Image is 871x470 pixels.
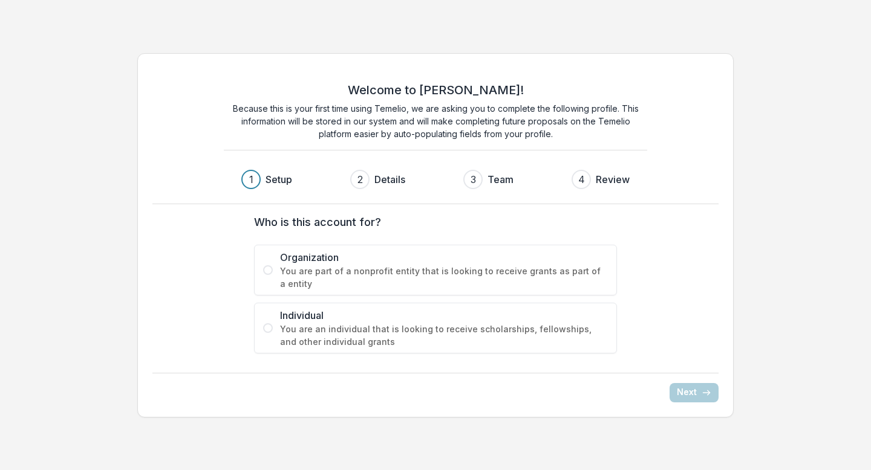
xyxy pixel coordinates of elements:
[357,172,363,187] div: 2
[241,170,630,189] div: Progress
[374,172,405,187] h3: Details
[249,172,253,187] div: 1
[670,383,719,402] button: Next
[280,250,608,265] span: Organization
[280,265,608,290] span: You are part of a nonprofit entity that is looking to receive grants as part of a entity
[224,102,647,140] p: Because this is your first time using Temelio, we are asking you to complete the following profil...
[348,83,524,97] h2: Welcome to [PERSON_NAME]!
[578,172,585,187] div: 4
[596,172,630,187] h3: Review
[280,308,608,323] span: Individual
[266,172,292,187] h3: Setup
[254,214,610,230] label: Who is this account for?
[280,323,608,348] span: You are an individual that is looking to receive scholarships, fellowships, and other individual ...
[488,172,514,187] h3: Team
[471,172,476,187] div: 3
